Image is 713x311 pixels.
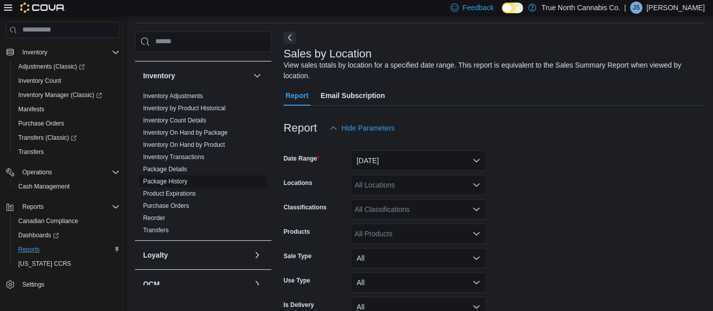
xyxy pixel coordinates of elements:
[10,88,124,102] a: Inventory Manager (Classic)
[143,71,249,81] button: Inventory
[143,117,207,124] a: Inventory Count Details
[143,71,175,81] h3: Inventory
[14,215,82,227] a: Canadian Compliance
[143,153,205,161] a: Inventory Transactions
[18,166,56,178] button: Operations
[351,248,487,268] button: All
[647,2,705,14] p: [PERSON_NAME]
[14,215,120,227] span: Canadian Compliance
[135,90,271,240] div: Inventory
[2,200,124,214] button: Reports
[143,250,249,260] button: Loyalty
[143,279,249,289] button: OCM
[18,119,64,128] span: Purchase Orders
[14,89,106,101] a: Inventory Manager (Classic)
[143,227,168,234] a: Transfers
[18,260,71,268] span: [US_STATE] CCRS
[18,231,59,239] span: Dashboards
[10,116,124,131] button: Purchase Orders
[284,179,313,187] label: Locations
[22,168,52,176] span: Operations
[18,166,120,178] span: Operations
[2,277,124,292] button: Settings
[284,203,327,211] label: Classifications
[10,74,124,88] button: Inventory Count
[284,154,320,163] label: Date Range
[14,60,89,73] a: Adjustments (Classic)
[633,2,640,14] span: JS
[14,258,75,270] a: [US_STATE] CCRS
[351,150,487,171] button: [DATE]
[463,3,494,13] span: Feedback
[18,148,44,156] span: Transfers
[251,249,263,261] button: Loyalty
[18,182,70,191] span: Cash Management
[18,134,77,142] span: Transfers (Classic)
[18,278,120,291] span: Settings
[18,63,85,71] span: Adjustments (Classic)
[14,180,120,193] span: Cash Management
[14,229,120,241] span: Dashboards
[541,2,620,14] p: True North Cannabis Co.
[2,165,124,179] button: Operations
[18,245,40,254] span: Reports
[10,179,124,194] button: Cash Management
[14,89,120,101] span: Inventory Manager (Classic)
[472,181,481,189] button: Open list of options
[143,214,165,222] a: Reorder
[18,105,44,113] span: Manifests
[14,229,63,241] a: Dashboards
[143,105,226,112] a: Inventory by Product Historical
[22,48,47,56] span: Inventory
[143,279,160,289] h3: OCM
[14,60,120,73] span: Adjustments (Classic)
[143,250,168,260] h3: Loyalty
[321,85,385,106] span: Email Subscription
[18,201,48,213] button: Reports
[284,48,372,60] h3: Sales by Location
[502,3,523,13] input: Dark Mode
[14,243,44,256] a: Reports
[20,3,65,13] img: Cova
[14,117,69,130] a: Purchase Orders
[351,272,487,293] button: All
[143,141,225,148] a: Inventory On Hand by Product
[472,205,481,213] button: Open list of options
[10,257,124,271] button: [US_STATE] CCRS
[143,214,165,222] span: Reorder
[10,242,124,257] button: Reports
[10,59,124,74] a: Adjustments (Classic)
[284,301,314,309] label: Is Delivery
[143,92,203,100] a: Inventory Adjustments
[18,201,120,213] span: Reports
[143,116,207,125] span: Inventory Count Details
[143,166,187,173] a: Package Details
[143,141,225,149] span: Inventory On Hand by Product
[251,70,263,82] button: Inventory
[143,129,228,137] span: Inventory On Hand by Package
[14,103,120,115] span: Manifests
[143,153,205,161] span: Inventory Transactions
[284,228,310,236] label: Products
[143,178,187,185] a: Package History
[10,102,124,116] button: Manifests
[630,2,642,14] div: Jennifer Schnakenberg
[14,132,120,144] span: Transfers (Classic)
[284,60,700,81] div: View sales totals by location for a specified date range. This report is equivalent to the Sales ...
[472,230,481,238] button: Open list of options
[342,123,395,133] span: Hide Parameters
[143,177,187,185] span: Package History
[14,243,120,256] span: Reports
[251,278,263,290] button: OCM
[143,92,203,100] span: Inventory Adjustments
[14,146,120,158] span: Transfers
[143,129,228,136] a: Inventory On Hand by Package
[14,75,65,87] a: Inventory Count
[325,118,399,138] button: Hide Parameters
[18,217,78,225] span: Canadian Compliance
[14,75,120,87] span: Inventory Count
[14,258,120,270] span: Washington CCRS
[18,46,120,58] span: Inventory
